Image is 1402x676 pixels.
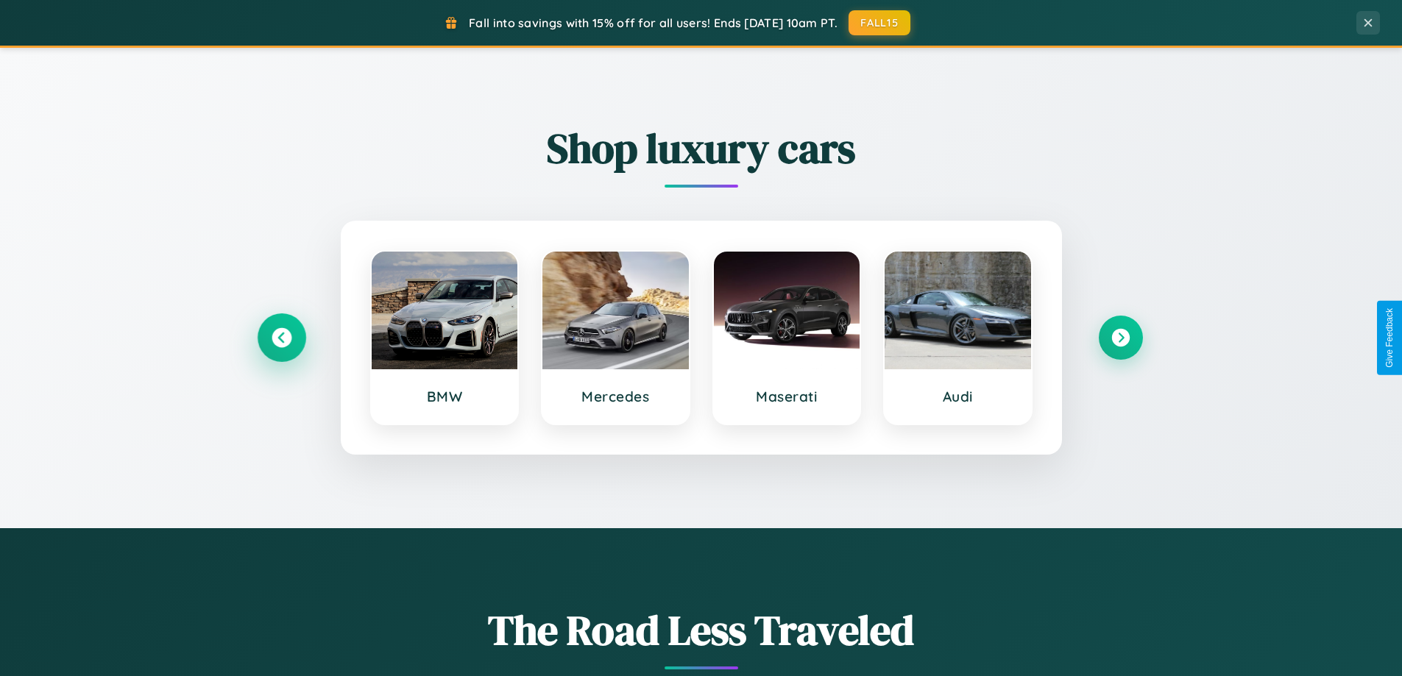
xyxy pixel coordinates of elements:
div: Give Feedback [1384,308,1395,368]
h2: Shop luxury cars [260,120,1143,177]
h3: Maserati [729,388,846,405]
h3: BMW [386,388,503,405]
span: Fall into savings with 15% off for all users! Ends [DATE] 10am PT. [469,15,838,30]
h3: Mercedes [557,388,674,405]
button: FALL15 [849,10,910,35]
h3: Audi [899,388,1016,405]
h1: The Road Less Traveled [260,602,1143,658]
